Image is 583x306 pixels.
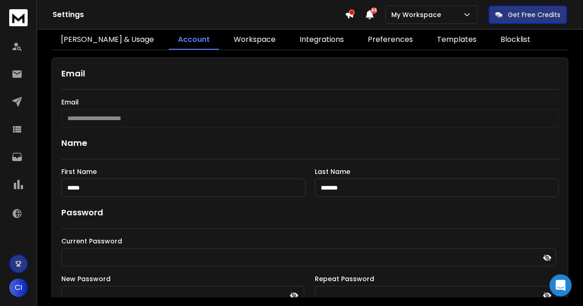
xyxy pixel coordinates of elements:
[61,99,559,105] label: Email
[315,276,559,282] label: Repeat Password
[315,168,559,175] label: Last Name
[52,30,163,50] a: [PERSON_NAME] & Usage
[9,278,28,297] button: CI
[61,276,306,282] label: New Password
[53,9,345,20] h1: Settings
[371,7,377,14] span: 46
[169,30,219,50] a: Account
[508,10,560,19] p: Get Free Credits
[290,30,353,50] a: Integrations
[61,137,559,150] h1: Name
[491,30,540,50] a: Blocklist
[359,30,422,50] a: Preferences
[391,10,445,19] p: My Workspace
[489,6,567,24] button: Get Free Credits
[61,67,559,80] h1: Email
[61,168,306,175] label: First Name
[61,206,103,219] h1: Password
[549,274,571,296] div: Open Intercom Messenger
[61,238,559,244] label: Current Password
[224,30,285,50] a: Workspace
[9,9,28,26] img: logo
[428,30,486,50] a: Templates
